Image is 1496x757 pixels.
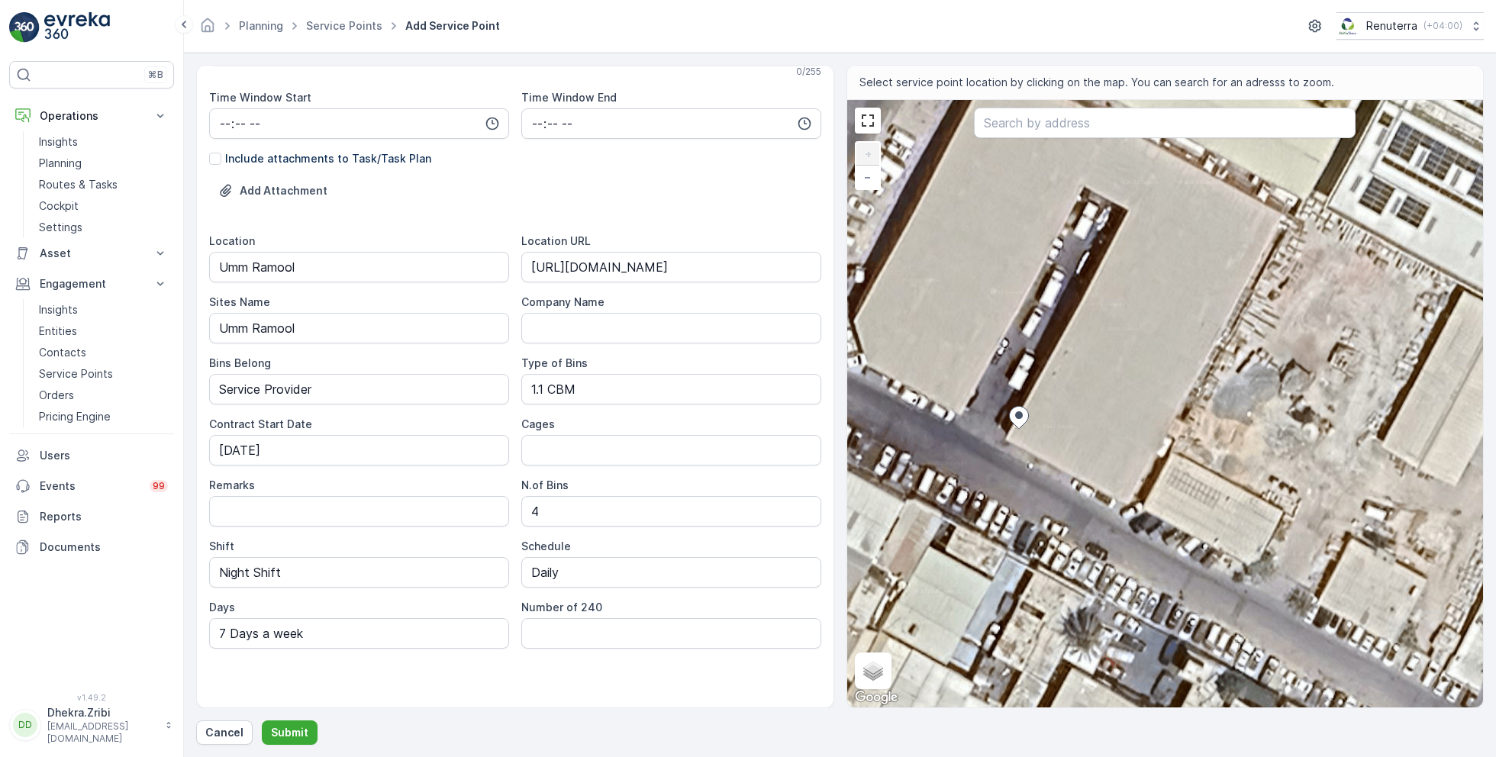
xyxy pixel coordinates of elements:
button: Engagement [9,269,174,299]
a: Homepage [199,23,216,36]
a: Service Points [306,19,382,32]
button: DDDhekra.Zribi[EMAIL_ADDRESS][DOMAIN_NAME] [9,705,174,745]
p: Settings [39,220,82,235]
button: Operations [9,101,174,131]
span: + [865,147,872,160]
label: Location [209,234,255,247]
a: Reports [9,501,174,532]
p: Operations [40,108,143,124]
p: Insights [39,134,78,150]
p: Users [40,448,168,463]
a: Planning [239,19,283,32]
a: Events99 [9,471,174,501]
img: Screenshot_2024-07-26_at_13.33.01.png [1336,18,1360,34]
label: Time Window Start [209,91,311,104]
p: Entities [39,324,77,339]
a: Insights [33,299,174,321]
p: Dhekra.Zribi [47,705,157,720]
p: 99 [153,480,165,492]
a: Orders [33,385,174,406]
a: Service Points [33,363,174,385]
a: Settings [33,217,174,238]
label: Number of 240 [521,601,602,614]
p: Cancel [205,725,243,740]
p: Add Attachment [240,183,327,198]
button: Cancel [196,720,253,745]
p: Documents [40,540,168,555]
p: Planning [39,156,82,171]
label: Sites Name [209,295,270,308]
a: Documents [9,532,174,562]
label: Time Window End [521,91,617,104]
a: Users [9,440,174,471]
button: Submit [262,720,318,745]
p: Engagement [40,276,143,292]
p: [EMAIL_ADDRESS][DOMAIN_NAME] [47,720,157,745]
a: Layers [856,654,890,688]
a: Zoom In [856,143,879,166]
label: Contract Start Date [209,417,312,430]
a: Pricing Engine [33,406,174,427]
a: Entities [33,321,174,342]
label: Schedule [521,540,571,552]
p: Orders [39,388,74,403]
p: Routes & Tasks [39,177,118,192]
p: Events [40,478,140,494]
a: Routes & Tasks [33,174,174,195]
label: Bins Belong [209,356,271,369]
p: Asset [40,246,143,261]
button: Renuterra(+04:00) [1336,12,1484,40]
span: Select service point location by clicking on the map. You can search for an adresss to zoom. [859,75,1334,90]
img: logo_light-DOdMpM7g.png [44,12,110,43]
label: Company Name [521,295,605,308]
span: Add Service Point [402,18,503,34]
a: View Fullscreen [856,109,879,132]
a: Planning [33,153,174,174]
button: Asset [9,238,174,269]
p: Reports [40,509,168,524]
label: Cages [521,417,555,430]
img: logo [9,12,40,43]
label: Remarks [209,478,255,491]
label: N.of Bins [521,478,569,491]
p: Cockpit [39,198,79,214]
a: Contacts [33,342,174,363]
p: 0 / 255 [796,66,821,78]
a: Insights [33,131,174,153]
p: Insights [39,302,78,317]
label: Days [209,601,235,614]
a: Zoom Out [856,166,879,188]
p: Renuterra [1366,18,1417,34]
p: Submit [271,725,308,740]
div: DD [13,713,37,737]
label: Location URL [521,234,591,247]
span: − [864,170,872,183]
img: Google [851,688,901,707]
span: v 1.49.2 [9,693,174,702]
p: ( +04:00 ) [1423,20,1462,32]
p: Service Points [39,366,113,382]
p: Contacts [39,345,86,360]
label: Shift [209,540,234,552]
p: Include attachments to Task/Task Plan [225,151,431,166]
input: Search by address [974,108,1356,138]
p: Pricing Engine [39,409,111,424]
p: ⌘B [148,69,163,81]
button: Upload File [209,179,337,203]
a: Cockpit [33,195,174,217]
label: Type of Bins [521,356,588,369]
a: Open this area in Google Maps (opens a new window) [851,688,901,707]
